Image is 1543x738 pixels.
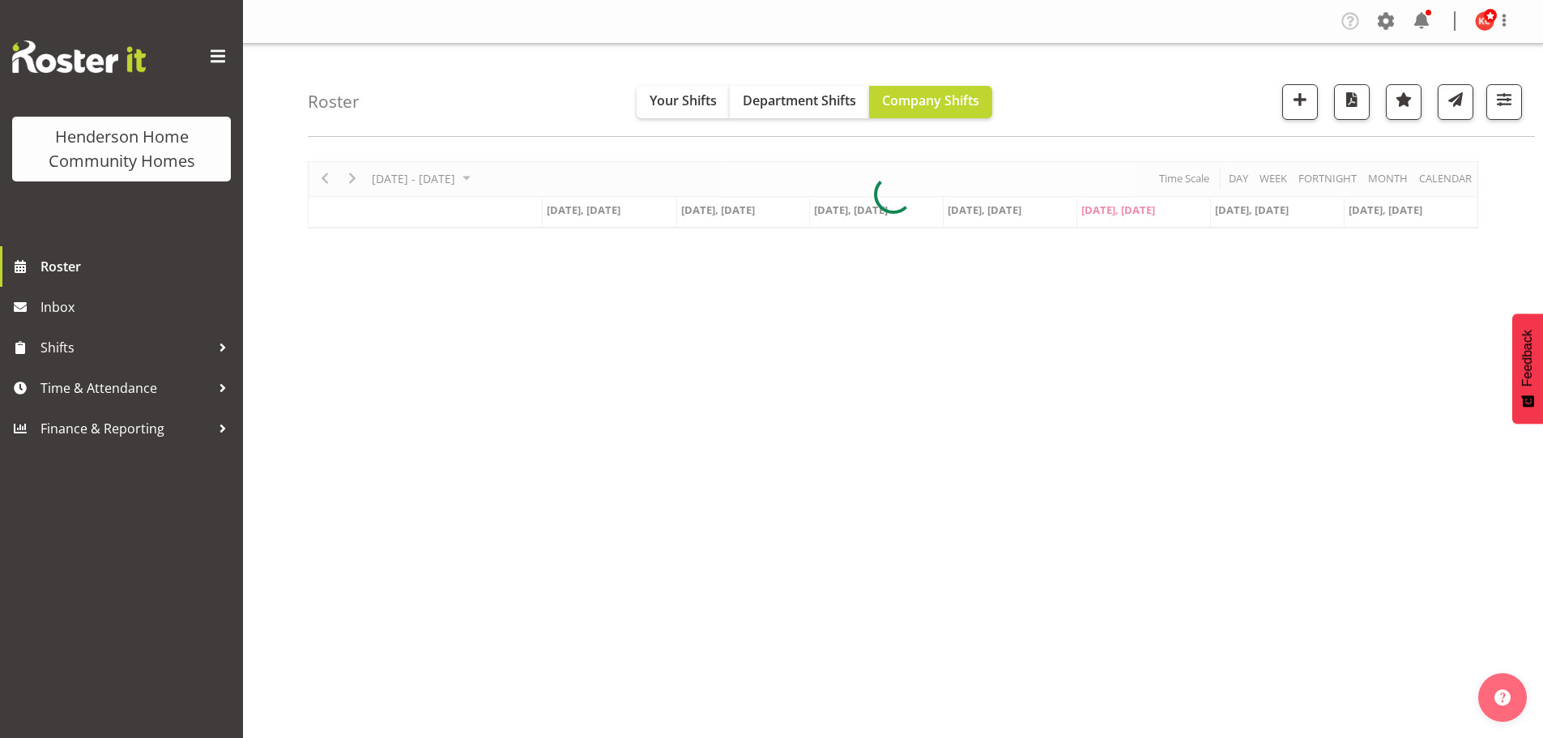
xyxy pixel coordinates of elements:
button: Download a PDF of the roster according to the set date range. [1334,84,1370,120]
img: Rosterit website logo [12,41,146,73]
span: Department Shifts [743,92,856,109]
img: kirsty-crossley8517.jpg [1475,11,1494,31]
h4: Roster [308,92,360,111]
button: Add a new shift [1282,84,1318,120]
span: Finance & Reporting [40,416,211,441]
button: Send a list of all shifts for the selected filtered period to all rostered employees. [1438,84,1473,120]
button: Your Shifts [637,86,730,118]
span: Roster [40,254,235,279]
span: Company Shifts [882,92,979,109]
button: Feedback - Show survey [1512,314,1543,424]
button: Filter Shifts [1486,84,1522,120]
span: Shifts [40,335,211,360]
div: Henderson Home Community Homes [28,125,215,173]
button: Department Shifts [730,86,869,118]
span: Inbox [40,295,235,319]
img: help-xxl-2.png [1494,689,1511,706]
span: Your Shifts [650,92,717,109]
button: Company Shifts [869,86,992,118]
button: Highlight an important date within the roster. [1386,84,1422,120]
span: Feedback [1520,330,1535,386]
span: Time & Attendance [40,376,211,400]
